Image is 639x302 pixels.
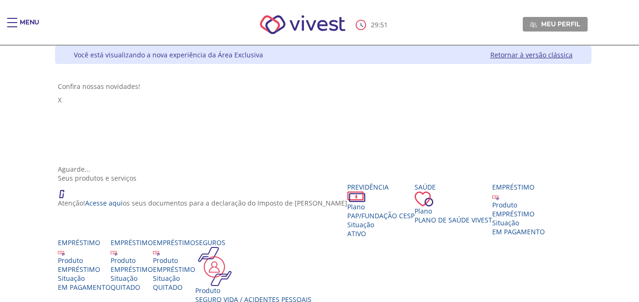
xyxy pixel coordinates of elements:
[347,183,415,238] a: Previdência PlanoPAP/Fundação CESP SituaçãoAtivo
[58,95,62,104] span: X
[58,165,589,174] div: Aguarde...
[111,265,153,274] div: EMPRÉSTIMO
[415,215,492,224] span: Plano de Saúde VIVEST
[58,238,111,247] div: Empréstimo
[492,227,545,236] span: EM PAGAMENTO
[380,20,388,29] span: 51
[347,202,415,211] div: Plano
[153,283,183,292] span: QUITADO
[58,256,111,265] div: Produto
[347,191,366,202] img: ico_dinheiro.png
[356,20,390,30] div: :
[58,238,111,292] a: Empréstimo Produto EMPRÉSTIMO Situação EM PAGAMENTO
[195,247,234,286] img: ico_seguros.png
[347,211,415,220] span: PAP/Fundação CESP
[85,199,123,207] a: Acesse aqui
[58,265,111,274] div: EMPRÉSTIMO
[492,209,545,218] div: EMPRÉSTIMO
[492,183,545,191] div: Empréstimo
[153,249,160,256] img: ico_emprestimo.svg
[58,183,74,199] img: ico_atencao.png
[58,82,589,91] div: Confira nossas novidades!
[111,283,140,292] span: QUITADO
[58,249,65,256] img: ico_emprestimo.svg
[153,274,195,283] div: Situação
[74,50,263,59] div: Você está visualizando a nova experiência da Área Exclusiva
[111,238,153,247] div: Empréstimo
[492,200,545,209] div: Produto
[541,20,580,28] span: Meu perfil
[111,274,153,283] div: Situação
[492,218,545,227] div: Situação
[58,274,111,283] div: Situação
[58,199,347,207] p: Atenção! os seus documentos para a declaração do Imposto de [PERSON_NAME]
[58,283,111,292] span: EM PAGAMENTO
[195,238,312,247] div: Seguros
[347,220,415,229] div: Situação
[415,183,492,191] div: Saúde
[249,5,356,45] img: Vivest
[347,229,366,238] span: Ativo
[20,18,39,37] div: Menu
[111,238,153,292] a: Empréstimo Produto EMPRÉSTIMO Situação QUITADO
[492,183,545,236] a: Empréstimo Produto EMPRÉSTIMO Situação EM PAGAMENTO
[58,174,589,183] div: Seus produtos e serviços
[153,238,195,247] div: Empréstimo
[523,17,588,31] a: Meu perfil
[530,21,537,28] img: Meu perfil
[111,249,118,256] img: ico_emprestimo.svg
[153,256,195,265] div: Produto
[490,50,573,59] a: Retornar à versão clássica
[195,286,312,295] div: Produto
[415,207,492,215] div: Plano
[415,191,433,207] img: ico_coracao.png
[111,256,153,265] div: Produto
[347,183,415,191] div: Previdência
[153,265,195,274] div: EMPRÉSTIMO
[371,20,378,29] span: 29
[492,193,499,200] img: ico_emprestimo.svg
[415,183,492,224] a: Saúde PlanoPlano de Saúde VIVEST
[153,238,195,292] a: Empréstimo Produto EMPRÉSTIMO Situação QUITADO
